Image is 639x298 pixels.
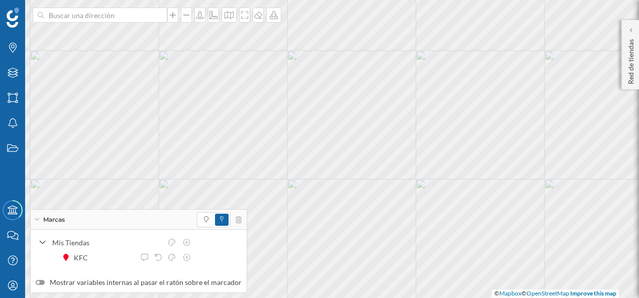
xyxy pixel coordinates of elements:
[526,289,569,297] a: OpenStreetMap
[626,35,636,84] p: Red de tiendas
[52,237,162,248] div: Mis Tiendas
[7,8,19,28] img: Geoblink Logo
[492,289,619,298] div: © ©
[43,215,65,224] span: Marcas
[499,289,521,297] a: Mapbox
[74,252,93,263] div: KFC
[570,289,616,297] a: Improve this map
[36,277,242,287] label: Mostrar variables internas al pasar el ratón sobre el marcador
